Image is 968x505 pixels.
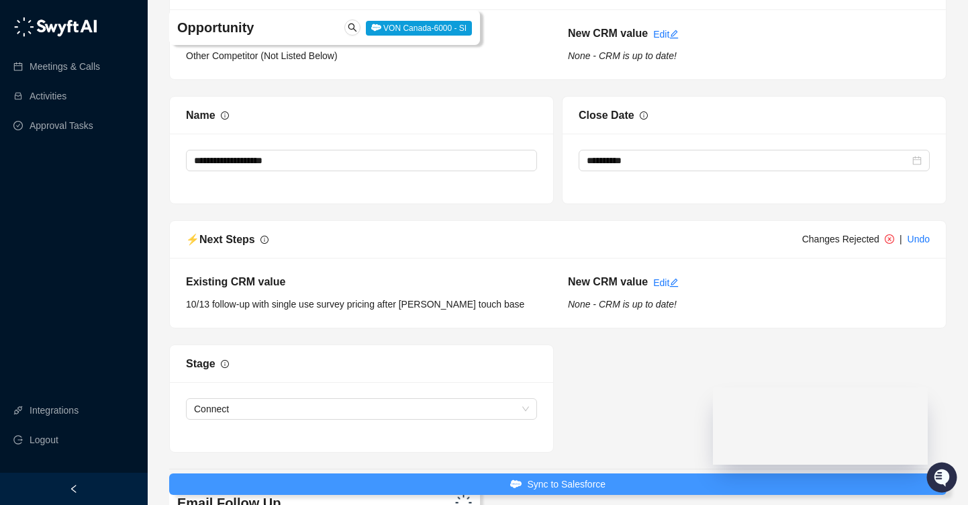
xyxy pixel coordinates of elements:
[186,150,537,171] textarea: Name
[568,26,648,42] h5: New CRM value
[95,220,162,231] a: Powered byPylon
[169,473,947,495] button: Sync to Salesforce
[221,111,229,120] span: info-circle
[802,234,879,244] span: Changes Rejected
[348,23,357,32] span: search
[194,399,529,419] span: Connect
[669,278,679,287] span: edit
[13,122,38,146] img: 5124521997842_fc6d7dfcefe973c2e489_88.png
[885,234,894,244] span: close-circle
[568,50,677,61] i: None - CRM is up to date!
[13,75,244,97] h2: How can we help?
[579,107,634,124] div: Close Date
[46,122,220,135] div: Start new chat
[69,484,79,494] span: left
[260,236,269,244] span: info-circle
[13,17,97,37] img: logo-05li4sbe.png
[640,111,648,120] span: info-circle
[228,126,244,142] button: Start new chat
[8,183,55,207] a: 📚Docs
[713,387,928,465] iframe: Swyft AI Status
[653,277,679,288] a: Edit
[60,189,71,200] div: 📶
[186,50,338,61] span: Other Competitor (Not Listed Below)
[568,274,648,290] h5: New CRM value
[568,299,677,310] i: None - CRM is up to date!
[186,355,215,372] div: Stage
[13,189,24,200] div: 📚
[55,183,109,207] a: 📶Status
[186,299,524,310] span: 10/13 follow-up with single use survey pricing after [PERSON_NAME] touch base
[30,426,58,453] span: Logout
[366,21,472,36] span: VON Canada-6000 - SI
[587,153,910,168] input: Close Date
[186,234,255,245] span: ⚡️ Next Steps
[13,435,23,445] span: logout
[366,22,472,33] a: VON Canada-6000 - SI
[30,397,79,424] a: Integrations
[46,135,170,146] div: We're available if you need us!
[30,53,100,80] a: Meetings & Calls
[908,234,930,244] a: Undo
[134,221,162,231] span: Pylon
[669,30,679,39] span: edit
[30,112,93,139] a: Approval Tasks
[653,29,679,40] a: Edit
[900,234,902,244] span: |
[13,54,244,75] p: Welcome 👋
[30,83,66,109] a: Activities
[186,107,215,124] div: Name
[186,274,548,290] h5: Existing CRM value
[527,477,606,492] span: Sync to Salesforce
[27,188,50,201] span: Docs
[74,188,103,201] span: Status
[221,360,229,368] span: info-circle
[177,18,345,37] h4: Opportunity
[925,461,961,497] iframe: Open customer support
